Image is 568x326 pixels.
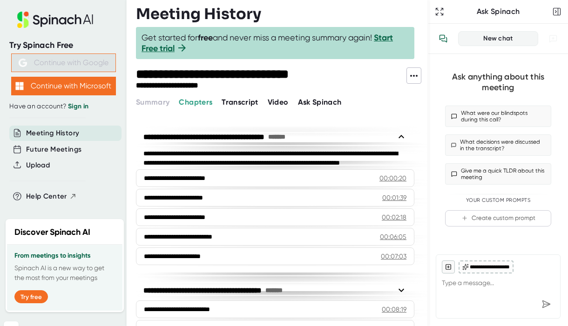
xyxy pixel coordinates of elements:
[14,263,115,283] p: Spinach AI is a new way to get the most from your meetings
[381,252,406,261] div: 00:07:03
[136,5,261,23] h3: Meeting History
[179,98,212,106] span: Chapters
[222,98,258,106] span: Transcript
[446,7,550,16] div: Ask Spinach
[11,53,116,72] button: Continue with Google
[14,290,48,303] button: Try free
[26,191,67,202] span: Help Center
[382,305,406,314] div: 00:08:19
[26,144,81,155] button: Future Meetings
[434,29,453,48] button: View conversation history
[9,40,117,51] div: Try Spinach Free
[379,173,406,183] div: 00:00:20
[433,5,446,18] button: Expand to Ask Spinach page
[268,98,289,106] span: Video
[14,226,90,239] h2: Discover Spinach AI
[222,97,258,108] button: Transcript
[268,97,289,108] button: Video
[382,193,406,202] div: 00:01:39
[445,163,551,185] button: Give me a quick TLDR about this meeting
[298,98,342,106] span: Ask Spinach
[380,232,406,241] div: 00:06:05
[445,134,551,156] button: What decisions were discussed in the transcript?
[19,59,27,67] img: Aehbyd4JwY73AAAAAElFTkSuQmCC
[14,252,115,259] h3: From meetings to insights
[68,102,88,110] a: Sign in
[136,97,169,108] button: Summary
[9,102,117,111] div: Have an account?
[538,296,554,313] div: Send message
[382,213,406,222] div: 00:02:18
[464,34,532,43] div: New chat
[26,191,77,202] button: Help Center
[11,77,116,95] button: Continue with Microsoft
[142,33,393,53] a: Start Free trial
[298,97,342,108] button: Ask Spinach
[445,210,551,226] button: Create custom prompt
[445,197,551,204] div: Your Custom Prompts
[550,5,563,18] button: Close conversation sidebar
[26,128,79,139] button: Meeting History
[142,33,409,53] span: Get started for and never miss a meeting summary again!
[179,97,212,108] button: Chapters
[26,160,50,171] button: Upload
[136,98,169,106] span: Summary
[445,72,551,93] div: Ask anything about this meeting
[445,106,551,127] button: What were our blindspots during this call?
[198,33,213,43] b: free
